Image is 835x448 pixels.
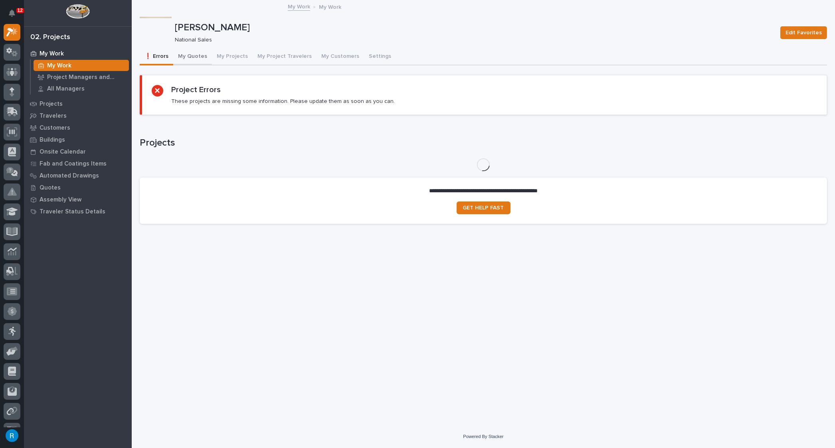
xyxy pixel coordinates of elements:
a: Onsite Calendar [24,146,132,158]
p: Customers [40,124,70,132]
a: Assembly View [24,193,132,205]
p: 12 [18,8,23,13]
button: My Project Travelers [253,49,317,65]
p: Traveler Status Details [40,208,105,215]
span: GET HELP FAST [463,205,504,211]
a: Projects [24,98,132,110]
a: GET HELP FAST [457,201,510,214]
a: Customers [24,122,132,134]
div: Notifications12 [10,10,20,22]
a: My Work [31,60,132,71]
button: Settings [364,49,396,65]
button: My Customers [317,49,364,65]
p: Projects [40,101,63,108]
button: ❗ Errors [140,49,173,65]
p: My Work [40,50,64,57]
button: Edit Favorites [780,26,827,39]
p: Automated Drawings [40,172,99,180]
a: Quotes [24,182,132,193]
a: Traveler Status Details [24,205,132,217]
img: Workspace Logo [66,4,89,19]
p: These projects are missing some information. Please update them as soon as you can. [171,98,395,105]
a: Automated Drawings [24,170,132,182]
a: Buildings [24,134,132,146]
h1: Projects [140,137,827,149]
button: users-avatar [4,427,20,444]
span: Edit Favorites [786,28,822,37]
div: 02. Projects [30,33,70,42]
p: My Work [319,2,341,11]
a: Travelers [24,110,132,122]
p: Onsite Calendar [40,148,86,156]
p: Travelers [40,112,67,120]
p: [PERSON_NAME] [175,22,774,34]
a: Powered By Stacker [463,434,503,439]
a: Project Managers and Engineers [31,71,132,83]
a: Fab and Coatings Items [24,158,132,170]
h2: Project Errors [171,85,221,95]
p: Assembly View [40,196,81,203]
p: Fab and Coatings Items [40,160,107,168]
button: Notifications [4,5,20,22]
a: My Work [24,47,132,59]
p: My Work [47,62,71,69]
p: All Managers [47,85,85,93]
button: My Quotes [173,49,212,65]
p: Quotes [40,184,61,191]
p: National Sales [175,37,771,43]
p: Project Managers and Engineers [47,74,126,81]
a: All Managers [31,83,132,94]
p: Buildings [40,136,65,144]
a: My Work [288,2,310,11]
button: My Projects [212,49,253,65]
